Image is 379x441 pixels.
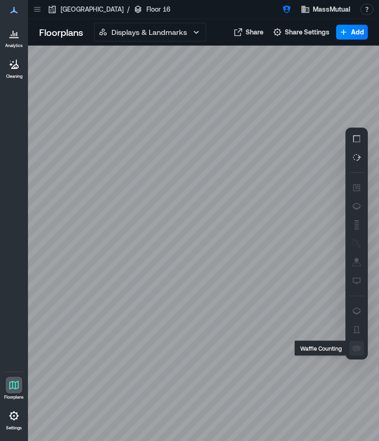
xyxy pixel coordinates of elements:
[270,25,332,40] button: Share Settings
[298,2,353,17] button: MassMutual
[285,27,330,37] span: Share Settings
[6,425,22,431] p: Settings
[2,22,26,51] a: Analytics
[94,23,206,41] button: Displays & Landmarks
[4,394,24,400] p: Floorplans
[313,5,350,14] span: MassMutual
[3,405,25,434] a: Settings
[6,74,22,79] p: Cleaning
[336,25,368,40] button: Add
[146,5,171,14] p: Floor 16
[246,27,263,37] span: Share
[231,25,266,40] button: Share
[61,5,124,14] p: [GEOGRAPHIC_DATA]
[1,374,27,403] a: Floorplans
[5,43,23,48] p: Analytics
[39,26,83,39] p: Floorplans
[111,27,187,38] p: Displays & Landmarks
[127,5,130,14] p: /
[2,53,26,82] a: Cleaning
